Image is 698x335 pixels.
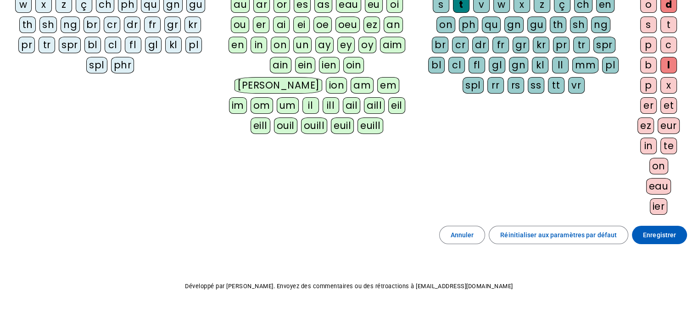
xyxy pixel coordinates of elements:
[660,138,677,154] div: te
[650,198,668,215] div: ier
[469,57,485,73] div: fl
[504,17,524,33] div: gn
[482,17,501,33] div: qu
[358,37,376,53] div: oy
[640,57,657,73] div: b
[274,117,297,134] div: ouil
[640,37,657,53] div: p
[489,57,505,73] div: gl
[144,17,161,33] div: fr
[602,57,619,73] div: pl
[640,17,657,33] div: s
[302,97,319,114] div: il
[377,77,399,94] div: em
[572,57,598,73] div: mm
[573,37,590,53] div: tr
[459,17,478,33] div: ph
[315,37,334,53] div: ay
[145,37,162,53] div: gl
[39,17,57,33] div: sh
[270,57,291,73] div: ain
[643,229,676,240] span: Enregistrer
[343,57,364,73] div: oin
[388,97,405,114] div: eil
[660,97,677,114] div: et
[84,37,101,53] div: bl
[637,117,654,134] div: ez
[552,57,569,73] div: ll
[472,37,489,53] div: dr
[487,77,504,94] div: rr
[343,97,361,114] div: ail
[84,17,100,33] div: br
[295,57,316,73] div: ein
[428,57,445,73] div: bl
[229,97,247,114] div: im
[293,17,310,33] div: ei
[251,97,273,114] div: om
[7,281,691,292] p: Développé par [PERSON_NAME]. Envoyez des commentaires ou des rétroactions à [EMAIL_ADDRESS][DOMAI...
[251,37,267,53] div: in
[550,17,566,33] div: th
[357,117,383,134] div: euill
[432,37,448,53] div: br
[436,17,455,33] div: on
[301,117,327,134] div: ouill
[593,37,615,53] div: spr
[165,37,182,53] div: kl
[326,77,347,94] div: ion
[251,117,270,134] div: eill
[384,17,403,33] div: an
[591,17,610,33] div: ng
[229,37,247,53] div: en
[18,37,35,53] div: pr
[335,17,360,33] div: oeu
[319,57,340,73] div: ien
[568,77,585,94] div: vr
[164,17,181,33] div: gr
[463,77,484,94] div: spl
[489,226,628,244] button: Réinitialiser aux paramètres par défaut
[658,117,680,134] div: eur
[640,97,657,114] div: er
[660,17,677,33] div: t
[235,77,322,94] div: [PERSON_NAME]
[39,37,55,53] div: tr
[380,37,405,53] div: aim
[184,17,201,33] div: kr
[660,37,677,53] div: c
[570,17,587,33] div: sh
[452,37,469,53] div: cr
[331,117,354,134] div: euil
[527,17,546,33] div: gu
[125,37,141,53] div: fl
[351,77,374,94] div: am
[508,77,524,94] div: rs
[532,57,548,73] div: kl
[313,17,332,33] div: oe
[124,17,140,33] div: dr
[253,17,269,33] div: er
[59,37,81,53] div: spr
[660,57,677,73] div: l
[451,229,474,240] span: Annuler
[86,57,107,73] div: spl
[513,37,529,53] div: gr
[492,37,509,53] div: fr
[500,229,617,240] span: Réinitialiser aux paramètres par défaut
[61,17,80,33] div: ng
[363,17,380,33] div: ez
[640,77,657,94] div: p
[649,158,668,174] div: on
[277,97,299,114] div: um
[646,178,671,195] div: eau
[293,37,312,53] div: un
[448,57,465,73] div: cl
[323,97,339,114] div: ill
[553,37,570,53] div: pr
[364,97,385,114] div: aill
[439,226,486,244] button: Annuler
[19,17,36,33] div: th
[548,77,564,94] div: tt
[640,138,657,154] div: in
